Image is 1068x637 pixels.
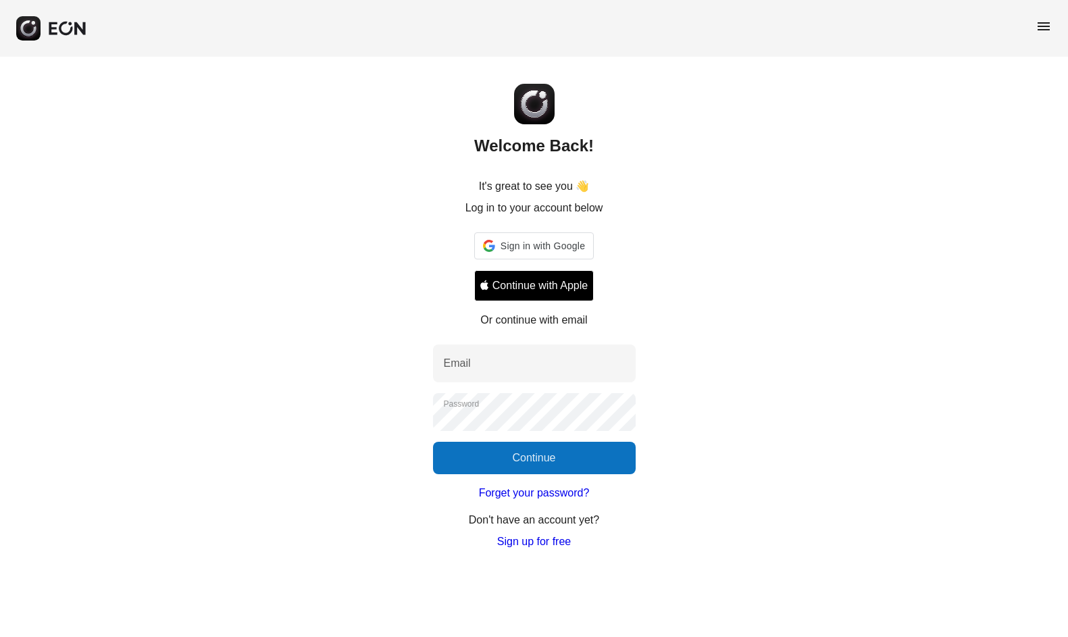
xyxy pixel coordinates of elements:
p: Or continue with email [480,312,587,328]
h2: Welcome Back! [474,135,594,157]
span: menu [1036,18,1052,34]
label: Password [444,399,480,409]
div: Sign in with Google [474,232,594,259]
p: It's great to see you 👋 [479,178,590,195]
button: Signin with apple ID [474,270,594,301]
a: Sign up for free [497,534,571,550]
p: Log in to your account below [465,200,603,216]
a: Forget your password? [479,485,590,501]
p: Don't have an account yet? [469,512,599,528]
label: Email [444,355,471,372]
button: Continue [433,442,636,474]
span: Sign in with Google [501,238,585,254]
